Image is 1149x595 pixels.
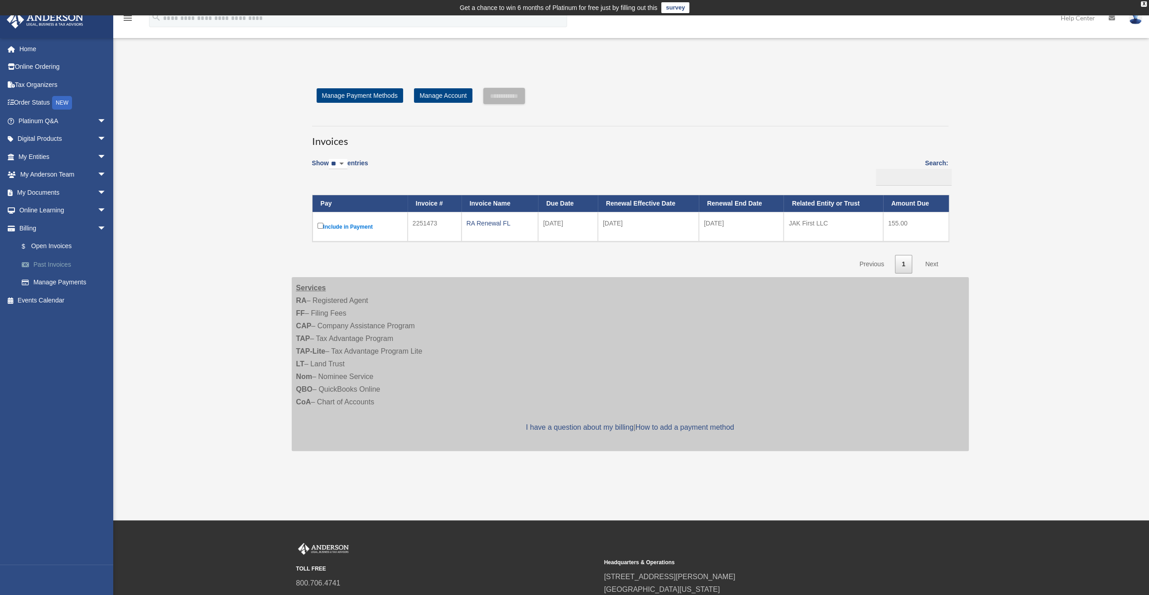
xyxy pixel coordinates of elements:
strong: TAP [296,335,310,342]
a: 800.706.4741 [296,579,341,587]
label: Show entries [312,158,368,178]
span: arrow_drop_down [97,219,115,238]
span: $ [27,241,31,252]
a: I have a question about my billing [526,423,633,431]
span: arrow_drop_down [97,166,115,184]
small: TOLL FREE [296,564,598,574]
a: Past Invoices [13,255,120,274]
strong: CoA [296,398,311,406]
span: arrow_drop_down [97,148,115,166]
label: Search: [873,158,948,186]
a: How to add a payment method [635,423,734,431]
strong: RA [296,297,307,304]
strong: Services [296,284,326,292]
th: Amount Due: activate to sort column ascending [883,195,949,212]
input: Search: [876,169,952,186]
th: Pay: activate to sort column descending [312,195,408,212]
a: Online Learningarrow_drop_down [6,202,120,220]
h3: Invoices [312,126,948,149]
td: [DATE] [538,212,598,241]
i: search [151,12,161,22]
a: My Documentsarrow_drop_down [6,183,120,202]
span: arrow_drop_down [97,183,115,202]
input: Include in Payment [317,223,323,229]
td: JAK First LLC [784,212,883,241]
a: Order StatusNEW [6,94,120,112]
th: Due Date: activate to sort column ascending [538,195,598,212]
strong: LT [296,360,304,368]
a: Billingarrow_drop_down [6,219,120,237]
a: Manage Payment Methods [317,88,403,103]
a: My Entitiesarrow_drop_down [6,148,120,166]
td: 2251473 [408,212,462,241]
td: [DATE] [598,212,699,241]
th: Invoice #: activate to sort column ascending [408,195,462,212]
a: menu [122,16,133,24]
a: Previous [852,255,890,274]
strong: Nom [296,373,312,380]
a: Next [918,255,945,274]
a: $Open Invoices [13,237,115,256]
th: Invoice Name: activate to sort column ascending [462,195,538,212]
a: Events Calendar [6,291,120,309]
a: survey [661,2,689,13]
span: arrow_drop_down [97,202,115,220]
span: arrow_drop_down [97,130,115,149]
span: arrow_drop_down [97,112,115,130]
th: Renewal End Date: activate to sort column ascending [699,195,784,212]
a: Tax Organizers [6,76,120,94]
small: Headquarters & Operations [604,558,906,567]
a: Online Ordering [6,58,120,76]
a: My Anderson Teamarrow_drop_down [6,166,120,184]
a: Manage Payments [13,274,120,292]
a: [STREET_ADDRESS][PERSON_NAME] [604,573,736,581]
select: Showentries [329,159,347,169]
a: Manage Account [414,88,472,103]
td: 155.00 [883,212,949,241]
a: Digital Productsarrow_drop_down [6,130,120,148]
th: Related Entity or Trust: activate to sort column ascending [784,195,883,212]
th: Renewal Effective Date: activate to sort column ascending [598,195,699,212]
a: 1 [895,255,912,274]
div: – Registered Agent – Filing Fees – Company Assistance Program – Tax Advantage Program – Tax Advan... [292,277,969,451]
div: close [1141,1,1147,7]
img: Anderson Advisors Platinum Portal [296,543,351,555]
div: RA Renewal FL [466,217,534,230]
strong: FF [296,309,305,317]
a: [GEOGRAPHIC_DATA][US_STATE] [604,585,720,593]
strong: QBO [296,385,312,393]
img: User Pic [1129,11,1142,24]
i: menu [122,13,133,24]
p: | [296,421,964,434]
div: Get a chance to win 6 months of Platinum for free just by filling out this [460,2,658,13]
strong: TAP-Lite [296,347,326,355]
a: Platinum Q&Aarrow_drop_down [6,112,120,130]
strong: CAP [296,322,312,330]
div: NEW [52,96,72,110]
label: Include in Payment [317,221,403,232]
a: Home [6,40,120,58]
img: Anderson Advisors Platinum Portal [4,11,86,29]
td: [DATE] [699,212,784,241]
